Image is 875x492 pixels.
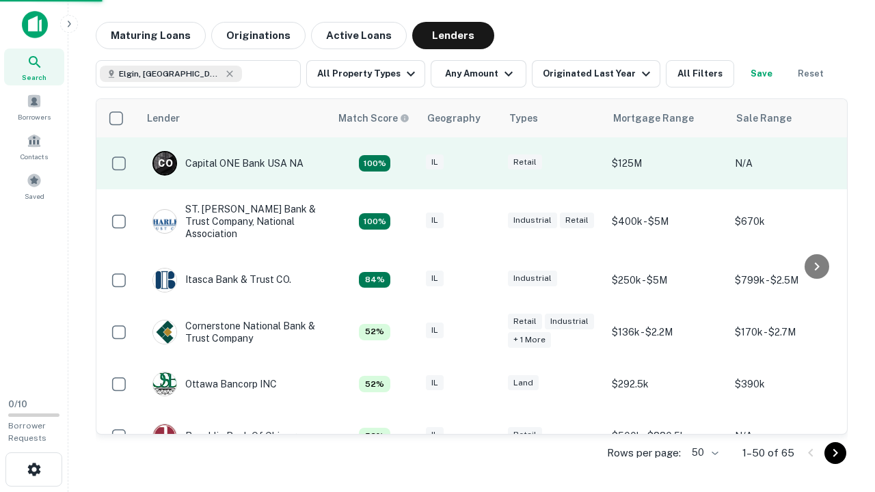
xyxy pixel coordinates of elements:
div: Retail [560,213,594,228]
div: Capitalize uses an advanced AI algorithm to match your search with the best lender. The match sco... [338,111,409,126]
h6: Match Score [338,111,407,126]
button: Go to next page [824,442,846,464]
td: $292.5k [605,358,728,410]
p: Rows per page: [607,445,681,461]
div: Retail [508,314,542,329]
button: All Filters [666,60,734,87]
div: Mortgage Range [613,110,694,126]
th: Types [501,99,605,137]
img: picture [153,320,176,344]
img: picture [153,372,176,396]
td: $390k [728,358,851,410]
div: Industrial [508,213,557,228]
div: IL [426,323,444,338]
button: Lenders [412,22,494,49]
th: Lender [139,99,330,137]
div: Capitalize uses an advanced AI algorithm to match your search with the best lender. The match sco... [359,213,390,230]
div: IL [426,271,444,286]
div: Capitalize uses an advanced AI algorithm to match your search with the best lender. The match sco... [359,155,390,172]
div: Cornerstone National Bank & Trust Company [152,320,317,344]
a: Search [4,49,64,85]
button: Active Loans [311,22,407,49]
div: Retail [508,427,542,443]
span: 0 / 10 [8,399,27,409]
span: Borrower Requests [8,421,46,443]
button: All Property Types [306,60,425,87]
img: picture [153,210,176,233]
a: Saved [4,167,64,204]
div: Geography [427,110,481,126]
div: Capitalize uses an advanced AI algorithm to match your search with the best lender. The match sco... [359,376,390,392]
div: Industrial [545,314,594,329]
div: 50 [686,443,721,463]
span: Search [22,72,46,83]
div: + 1 more [508,332,551,348]
div: ST. [PERSON_NAME] Bank & Trust Company, National Association [152,203,317,241]
span: Borrowers [18,111,51,122]
th: Capitalize uses an advanced AI algorithm to match your search with the best lender. The match sco... [330,99,419,137]
td: $500k - $880.5k [605,410,728,462]
div: Itasca Bank & Trust CO. [152,268,291,292]
td: $170k - $2.7M [728,306,851,358]
img: picture [153,424,176,448]
td: $125M [605,137,728,189]
span: Elgin, [GEOGRAPHIC_DATA], [GEOGRAPHIC_DATA] [119,68,221,80]
th: Geography [419,99,501,137]
div: Lender [147,110,180,126]
div: Retail [508,154,542,170]
td: $670k [728,189,851,254]
div: Capitalize uses an advanced AI algorithm to match your search with the best lender. The match sco... [359,324,390,340]
td: $400k - $5M [605,189,728,254]
button: Originated Last Year [532,60,660,87]
div: IL [426,213,444,228]
td: $799k - $2.5M [728,254,851,306]
div: Republic Bank Of Chicago [152,424,302,448]
img: picture [153,269,176,292]
td: $136k - $2.2M [605,306,728,358]
div: IL [426,427,444,443]
a: Contacts [4,128,64,165]
button: Reset [789,60,833,87]
td: N/A [728,137,851,189]
span: Saved [25,191,44,202]
button: Any Amount [431,60,526,87]
th: Mortgage Range [605,99,728,137]
img: capitalize-icon.png [22,11,48,38]
span: Contacts [21,151,48,162]
p: 1–50 of 65 [742,445,794,461]
button: Originations [211,22,306,49]
div: Sale Range [736,110,792,126]
div: Capitalize uses an advanced AI algorithm to match your search with the best lender. The match sco... [359,428,390,444]
a: Borrowers [4,88,64,125]
div: IL [426,154,444,170]
div: Land [508,375,539,391]
div: IL [426,375,444,391]
div: Capitalize uses an advanced AI algorithm to match your search with the best lender. The match sco... [359,272,390,288]
th: Sale Range [728,99,851,137]
div: Ottawa Bancorp INC [152,372,277,396]
div: Capital ONE Bank USA NA [152,151,304,176]
div: Types [509,110,538,126]
button: Save your search to get updates of matches that match your search criteria. [740,60,783,87]
iframe: Chat Widget [807,383,875,448]
p: C O [158,156,172,171]
td: $250k - $5M [605,254,728,306]
button: Maturing Loans [96,22,206,49]
div: Industrial [508,271,557,286]
div: Originated Last Year [543,66,654,82]
td: N/A [728,410,851,462]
